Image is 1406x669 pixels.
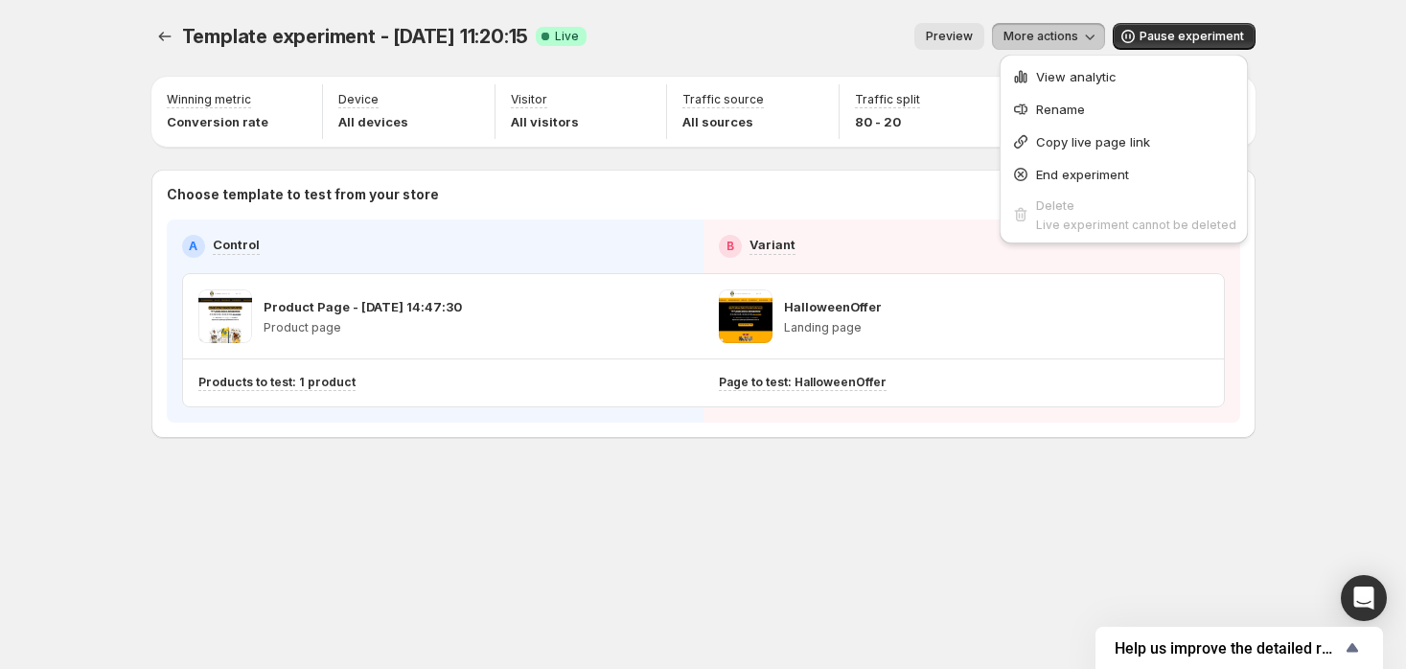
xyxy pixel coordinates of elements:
[167,112,268,131] p: Conversion rate
[682,112,764,131] p: All sources
[926,29,973,44] span: Preview
[338,92,379,107] p: Device
[1115,639,1341,657] span: Help us improve the detailed report for A/B campaigns
[1036,69,1117,84] span: View analytic
[338,112,408,131] p: All devices
[511,112,579,131] p: All visitors
[151,23,178,50] button: Experiments
[264,297,462,316] p: Product Page - [DATE] 14:47:30
[1140,29,1244,44] span: Pause experiment
[555,29,579,44] span: Live
[189,239,197,254] h2: A
[855,92,920,107] p: Traffic split
[784,297,882,316] p: HalloweenOffer
[719,289,772,343] img: HalloweenOffer
[749,235,795,254] p: Variant
[719,375,887,390] p: Page to test: HalloweenOffer
[914,23,984,50] button: Preview
[1005,158,1242,189] button: End experiment
[1115,636,1364,659] button: Show survey - Help us improve the detailed report for A/B campaigns
[264,320,462,335] p: Product page
[855,112,920,131] p: 80 - 20
[682,92,764,107] p: Traffic source
[167,92,251,107] p: Winning metric
[213,235,260,254] p: Control
[198,289,252,343] img: Product Page - Apr 11, 14:47:30
[784,320,882,335] p: Landing page
[1341,575,1387,621] div: Open Intercom Messenger
[1036,134,1150,150] span: Copy live page link
[1036,102,1085,117] span: Rename
[1005,126,1242,156] button: Copy live page link
[1113,23,1256,50] button: Pause experiment
[992,23,1105,50] button: More actions
[198,375,356,390] p: Products to test: 1 product
[167,185,1240,204] p: Choose template to test from your store
[1036,167,1129,182] span: End experiment
[182,25,529,48] span: Template experiment - [DATE] 11:20:15
[511,92,547,107] p: Visitor
[1005,60,1242,91] button: View analytic
[1036,218,1236,232] span: Live experiment cannot be deleted
[1005,191,1242,238] button: DeleteLive experiment cannot be deleted
[726,239,734,254] h2: B
[1005,93,1242,124] button: Rename
[1036,196,1236,215] div: Delete
[1003,29,1078,44] span: More actions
